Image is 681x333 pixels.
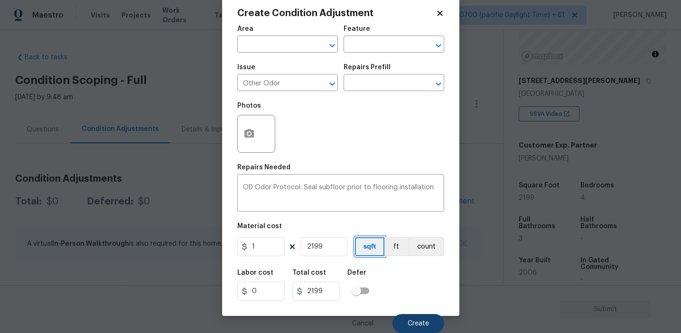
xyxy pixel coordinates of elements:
[408,320,429,327] span: Create
[344,26,370,32] h5: Feature
[409,237,444,256] button: count
[237,9,436,18] h2: Create Condition Adjustment
[344,64,391,71] h5: Repairs Prefill
[392,314,444,333] button: Create
[384,237,409,256] button: ft
[237,164,290,171] h5: Repairs Needed
[243,184,438,204] textarea: OD Odor Protocol: Seal subfloor prior to flooring installation
[326,39,339,52] button: Open
[237,64,255,71] h5: Issue
[347,269,366,276] h5: Defer
[432,77,445,91] button: Open
[292,269,326,276] h5: Total cost
[337,314,389,333] button: Cancel
[237,26,253,32] h5: Area
[352,320,373,327] span: Cancel
[432,39,445,52] button: Open
[237,223,282,230] h5: Material cost
[237,269,273,276] h5: Labor cost
[237,102,261,109] h5: Photos
[326,77,339,91] button: Open
[355,237,384,256] button: sqft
